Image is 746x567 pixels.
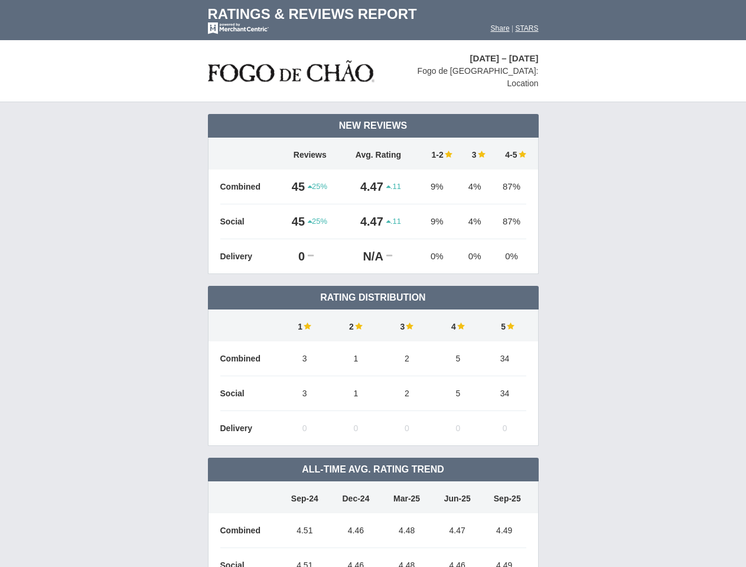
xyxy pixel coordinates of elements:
a: STARS [515,24,538,32]
td: Sep-24 [279,481,331,513]
td: 3 [382,309,433,341]
span: 0 [302,423,307,433]
span: | [512,24,513,32]
td: 2 [382,376,433,411]
img: star-full-15.png [477,150,486,158]
span: 25% [308,216,327,227]
td: 0% [491,239,526,274]
td: 1 [330,376,382,411]
td: 5 [432,341,484,376]
img: star-full-15.png [506,322,514,330]
td: 3 [279,341,331,376]
td: 1-2 [416,138,458,170]
img: stars-fogo-de-chao-logo-50.png [208,57,374,85]
td: 0% [416,239,458,274]
a: Share [491,24,510,32]
td: Combined [220,341,279,376]
td: 4% [458,204,491,239]
span: [DATE] – [DATE] [470,53,538,63]
td: 4-5 [491,138,526,170]
td: 5 [484,309,526,341]
td: Rating Distribution [208,286,539,309]
span: 0 [405,423,409,433]
td: 5 [432,376,484,411]
td: New Reviews [208,114,539,138]
td: All-Time Avg. Rating Trend [208,458,539,481]
td: Combined [220,513,279,548]
td: Social [220,204,279,239]
td: 4.47 [432,513,483,548]
td: Delivery [220,239,279,274]
span: Fogo de [GEOGRAPHIC_DATA]: Location [418,66,539,88]
td: 4 [432,309,484,341]
td: Jun-25 [432,481,483,513]
td: Reviews [279,138,341,170]
img: star-full-15.png [517,150,526,158]
span: 25% [308,181,327,192]
td: N/A [341,239,386,274]
td: 9% [416,170,458,204]
td: 1 [330,341,382,376]
td: Mar-25 [382,481,432,513]
span: 0 [503,423,507,433]
span: 0 [353,423,358,433]
td: 4.49 [483,513,526,548]
td: Combined [220,170,279,204]
td: Avg. Rating [341,138,416,170]
td: 2 [330,309,382,341]
td: 4.47 [341,170,386,204]
img: star-full-15.png [302,322,311,330]
td: 34 [484,341,526,376]
td: 4.46 [330,513,382,548]
td: Social [220,376,279,411]
td: 3 [279,376,331,411]
td: Dec-24 [330,481,382,513]
td: 1 [279,309,331,341]
td: 0% [458,239,491,274]
td: Sep-25 [483,481,526,513]
td: 4% [458,170,491,204]
td: 4.51 [279,513,331,548]
span: .11 [386,181,401,192]
td: 87% [491,170,526,204]
td: 0 [279,239,308,274]
td: 45 [279,204,308,239]
td: 4.48 [382,513,432,548]
td: Delivery [220,411,279,446]
img: star-full-15.png [405,322,413,330]
span: .11 [386,216,401,227]
img: star-full-15.png [444,150,452,158]
td: 45 [279,170,308,204]
span: 0 [455,423,460,433]
img: star-full-15.png [354,322,363,330]
img: star-full-15.png [456,322,465,330]
td: 9% [416,204,458,239]
td: 3 [458,138,491,170]
td: 87% [491,204,526,239]
img: mc-powered-by-logo-white-103.png [208,22,269,34]
td: 2 [382,341,433,376]
td: 34 [484,376,526,411]
td: 4.47 [341,204,386,239]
